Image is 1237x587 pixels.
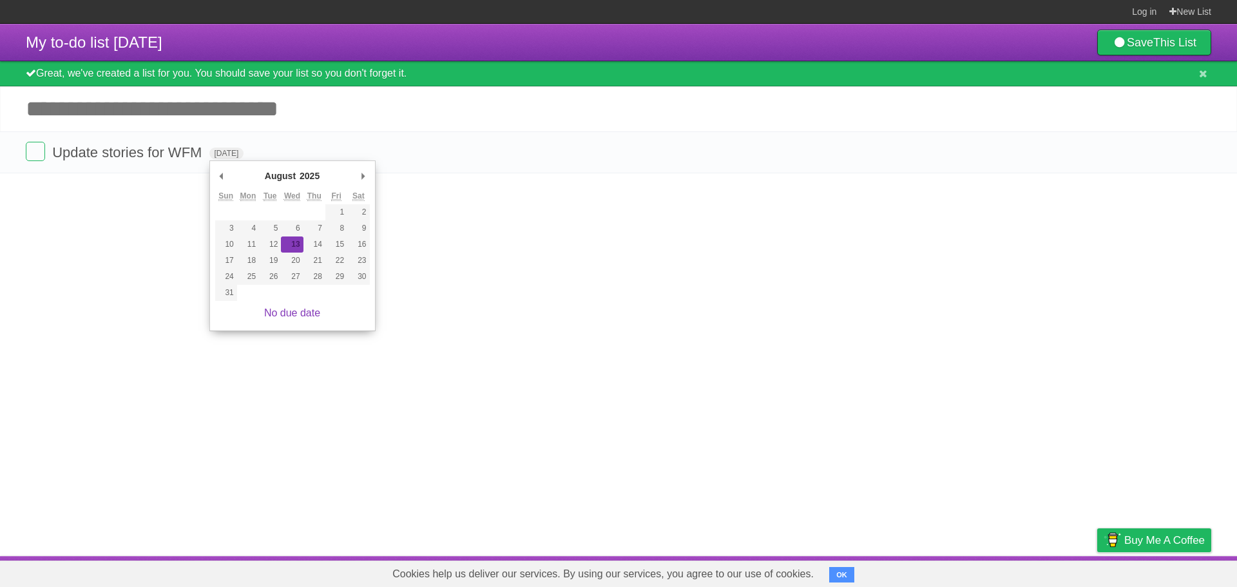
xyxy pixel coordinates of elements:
[215,166,228,186] button: Previous Month
[281,236,303,253] button: 13
[281,253,303,269] button: 20
[303,269,325,285] button: 28
[347,269,369,285] button: 30
[26,34,162,51] span: My to-do list [DATE]
[347,236,369,253] button: 16
[259,236,281,253] button: 12
[307,191,321,201] abbr: Thursday
[303,236,325,253] button: 14
[215,236,237,253] button: 10
[1037,559,1065,584] a: Terms
[281,269,303,285] button: 27
[1153,36,1196,49] b: This List
[237,220,259,236] button: 4
[209,148,244,159] span: [DATE]
[347,204,369,220] button: 2
[259,220,281,236] button: 5
[1104,529,1121,551] img: Buy me a coffee
[52,144,205,160] span: Update stories for WFM
[829,567,854,582] button: OK
[237,269,259,285] button: 25
[237,236,259,253] button: 11
[968,559,1021,584] a: Developers
[331,191,341,201] abbr: Friday
[325,204,347,220] button: 1
[284,191,300,201] abbr: Wednesday
[325,253,347,269] button: 22
[259,253,281,269] button: 19
[26,142,45,161] label: Done
[352,191,365,201] abbr: Saturday
[298,166,321,186] div: 2025
[303,253,325,269] button: 21
[379,561,827,587] span: Cookies help us deliver our services. By using our services, you agree to our use of cookies.
[237,253,259,269] button: 18
[264,307,320,318] a: No due date
[259,269,281,285] button: 26
[347,220,369,236] button: 9
[1130,559,1211,584] a: Suggest a feature
[1124,529,1205,552] span: Buy me a coffee
[215,220,237,236] button: 3
[926,559,953,584] a: About
[1097,30,1211,55] a: SaveThis List
[281,220,303,236] button: 6
[215,269,237,285] button: 24
[218,191,233,201] abbr: Sunday
[303,220,325,236] button: 7
[264,191,276,201] abbr: Tuesday
[263,166,298,186] div: August
[325,269,347,285] button: 29
[357,166,370,186] button: Next Month
[1097,528,1211,552] a: Buy me a coffee
[240,191,256,201] abbr: Monday
[347,253,369,269] button: 23
[325,236,347,253] button: 15
[215,285,237,301] button: 31
[215,253,237,269] button: 17
[1080,559,1114,584] a: Privacy
[325,220,347,236] button: 8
